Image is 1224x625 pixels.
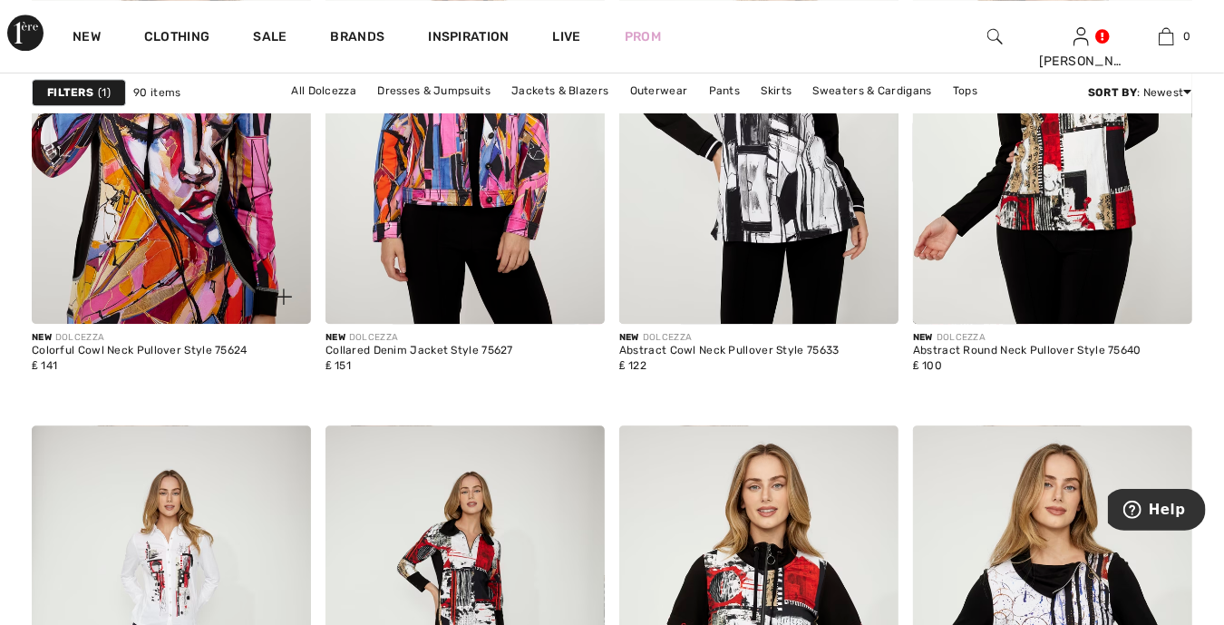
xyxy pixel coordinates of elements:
[73,29,101,48] a: New
[1088,85,1192,102] div: : Newest
[47,85,93,102] strong: Filters
[1159,25,1174,47] img: My Bag
[98,85,111,102] span: 1
[913,332,933,343] span: New
[753,80,801,103] a: Skirts
[619,359,646,372] span: ₤ 122
[282,80,365,103] a: All Dolcezza
[913,345,1141,357] div: Abstract Round Neck Pullover Style 75640
[621,80,697,103] a: Outerwear
[32,332,52,343] span: New
[1125,25,1209,47] a: 0
[325,359,351,372] span: ₤ 151
[325,331,513,345] div: DOLCEZZA
[619,345,840,357] div: Abstract Cowl Neck Pullover Style 75633
[7,15,44,51] img: 1ère Avenue
[32,331,248,345] div: DOLCEZZA
[553,27,581,46] a: Live
[619,332,639,343] span: New
[502,80,617,103] a: Jackets & Blazers
[1088,87,1137,100] strong: Sort By
[1073,27,1089,44] a: Sign In
[133,85,180,102] span: 90 items
[32,359,57,372] span: ₤ 141
[913,359,942,372] span: ₤ 100
[619,331,840,345] div: DOLCEZZA
[325,345,513,357] div: Collared Denim Jacket Style 75627
[1183,28,1190,44] span: 0
[144,29,209,48] a: Clothing
[1073,25,1089,47] img: My Info
[1039,52,1123,71] div: [PERSON_NAME]
[32,345,248,357] div: Colorful Cowl Neck Pullover Style 75624
[325,332,345,343] span: New
[944,80,986,103] a: Tops
[276,288,292,305] img: plus_v2.svg
[1108,489,1206,534] iframe: Opens a widget where you can find more information
[804,80,941,103] a: Sweaters & Cardigans
[987,25,1003,47] img: search the website
[331,29,385,48] a: Brands
[428,29,509,48] span: Inspiration
[913,331,1141,345] div: DOLCEZZA
[253,29,287,48] a: Sale
[368,80,500,103] a: Dresses & Jumpsuits
[625,27,661,46] a: Prom
[700,80,750,103] a: Pants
